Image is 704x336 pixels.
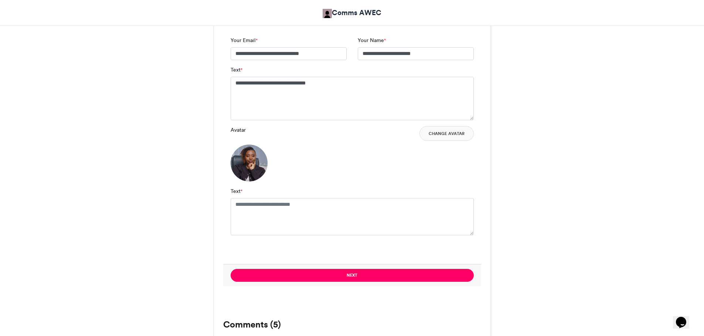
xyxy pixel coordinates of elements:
button: Next [231,269,474,282]
button: Change Avatar [419,126,474,141]
h3: Comments (5) [223,320,481,329]
img: 1757171161.452-b2dcae4267c1926e4edbba7f5065fdc4d8f11412.png [231,145,268,181]
label: Text [231,66,242,74]
label: Your Email [231,37,258,44]
label: Avatar [231,126,246,134]
label: Your Name [358,37,386,44]
a: Comms AWEC [323,7,381,18]
img: Comms AWEC [323,9,332,18]
iframe: chat widget [673,306,697,329]
label: Text [231,187,242,195]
